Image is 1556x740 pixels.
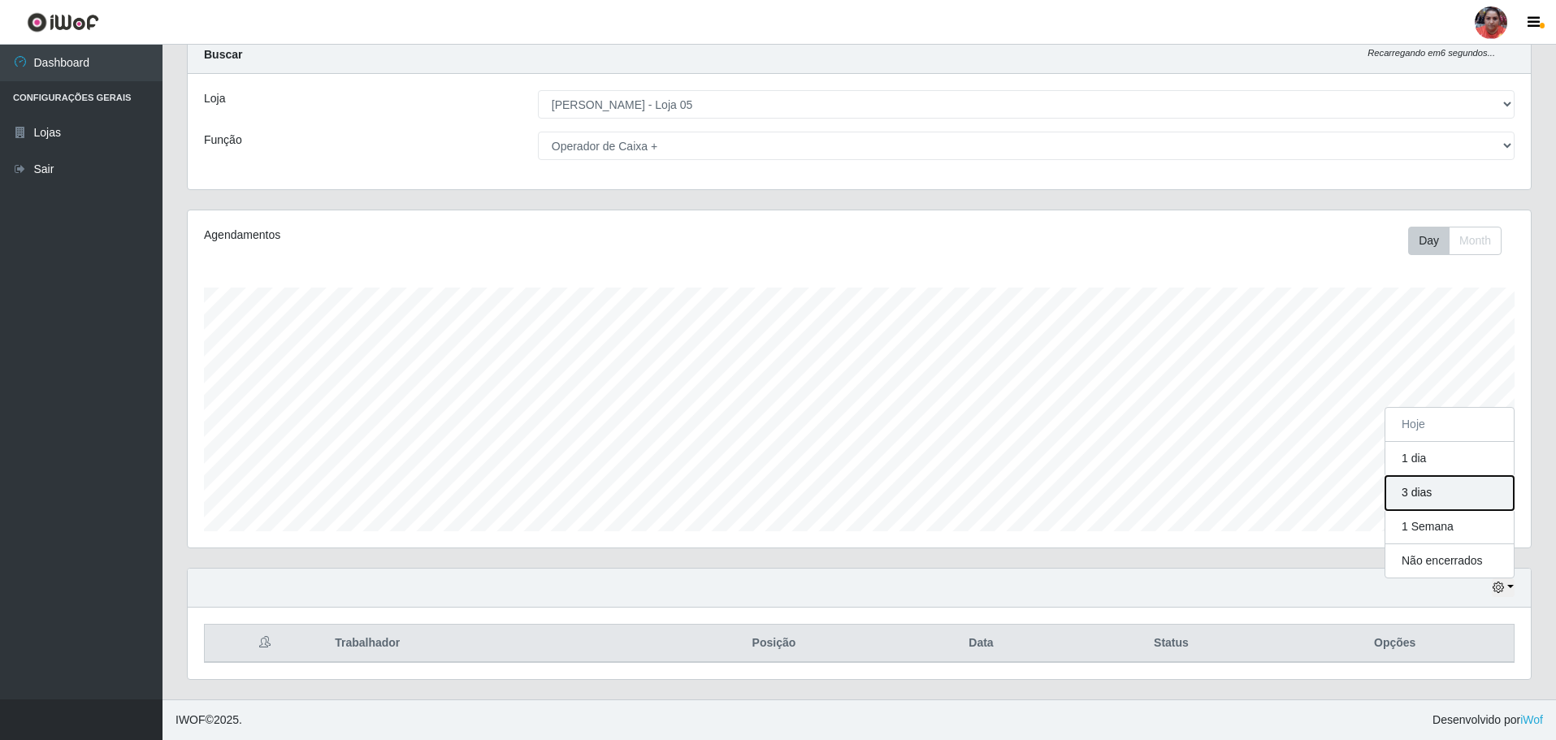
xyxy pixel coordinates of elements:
span: © 2025 . [176,712,242,729]
strong: Buscar [204,48,242,61]
a: iWof [1520,713,1543,726]
th: Trabalhador [325,625,652,663]
label: Função [204,132,242,149]
span: Desenvolvido por [1432,712,1543,729]
div: Toolbar with button groups [1408,227,1515,255]
div: First group [1408,227,1502,255]
span: IWOF [176,713,206,726]
button: Não encerrados [1385,544,1514,578]
th: Status [1066,625,1276,663]
th: Posição [652,625,895,663]
button: 1 Semana [1385,510,1514,544]
th: Data [896,625,1067,663]
button: Hoje [1385,408,1514,442]
div: Agendamentos [204,227,736,244]
th: Opções [1276,625,1514,663]
button: Month [1449,227,1502,255]
button: Day [1408,227,1450,255]
i: Recarregando em 6 segundos... [1367,48,1495,58]
button: 3 dias [1385,476,1514,510]
img: CoreUI Logo [27,12,99,32]
label: Loja [204,90,225,107]
button: 1 dia [1385,442,1514,476]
